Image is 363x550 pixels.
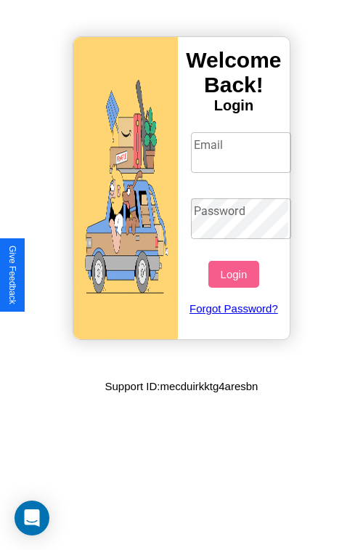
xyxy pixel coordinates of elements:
p: Support ID: mecduirkktg4aresbn [105,376,258,396]
h4: Login [178,97,290,114]
div: Give Feedback [7,246,17,304]
div: Open Intercom Messenger [15,501,49,535]
a: Forgot Password? [184,288,285,329]
button: Login [208,261,258,288]
h3: Welcome Back! [178,48,290,97]
img: gif [73,37,178,339]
